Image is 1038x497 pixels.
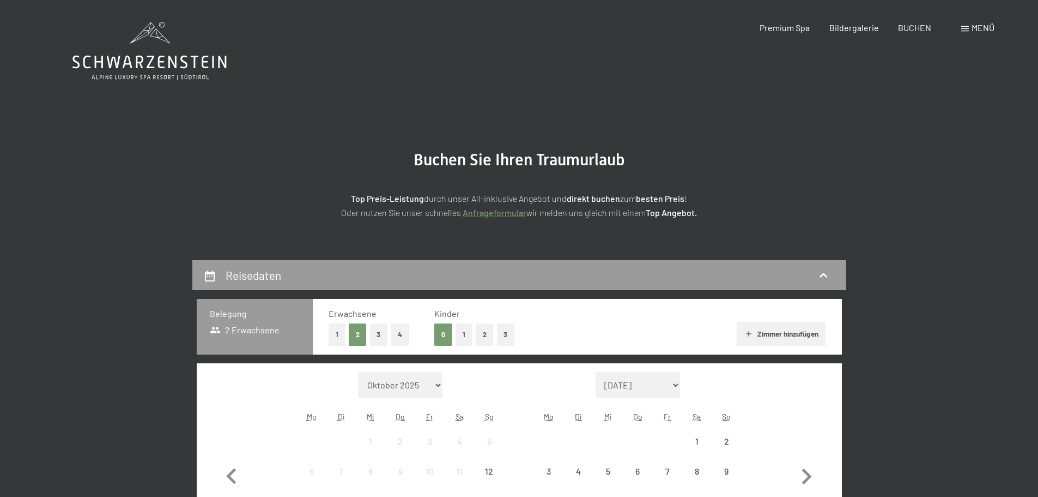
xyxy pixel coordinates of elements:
div: 3 [535,467,562,494]
div: Wed Oct 01 2025 [356,427,385,456]
div: Tue Nov 04 2025 [564,457,593,486]
abbr: Freitag [426,412,433,421]
div: Thu Oct 02 2025 [386,427,415,456]
div: 11 [446,467,473,494]
div: Sun Nov 02 2025 [712,427,741,456]
div: 7 [327,467,355,494]
strong: Top Preis-Leistung [351,193,424,203]
div: Anreise nicht möglich [386,457,415,486]
span: 2 Erwachsene [210,324,280,336]
div: Tue Oct 07 2025 [326,457,356,486]
div: 1 [683,437,711,464]
div: 2 [713,437,740,464]
button: 4 [391,324,409,346]
a: Bildergalerie [829,22,879,33]
div: Anreise nicht möglich [682,427,712,456]
div: Anreise nicht möglich [564,457,593,486]
div: Sun Oct 12 2025 [474,457,503,486]
div: Anreise nicht möglich [534,457,563,486]
strong: besten Preis [636,193,684,203]
div: Anreise nicht möglich [356,457,385,486]
div: Sat Nov 08 2025 [682,457,712,486]
button: 1 [456,324,472,346]
div: Anreise nicht möglich [712,457,741,486]
div: Thu Nov 06 2025 [623,457,652,486]
button: 0 [434,324,452,346]
abbr: Sonntag [485,412,494,421]
strong: direkt buchen [567,193,620,203]
div: Mon Oct 06 2025 [297,457,326,486]
button: 3 [370,324,388,346]
span: Kinder [434,308,460,319]
abbr: Dienstag [338,412,345,421]
div: 1 [357,437,384,464]
div: 10 [416,467,444,494]
abbr: Freitag [664,412,671,421]
div: 9 [713,467,740,494]
div: Anreise nicht möglich [445,457,474,486]
abbr: Dienstag [575,412,582,421]
div: Anreise nicht möglich [356,427,385,456]
button: 2 [476,324,494,346]
div: Wed Nov 05 2025 [593,457,623,486]
div: 6 [624,467,651,494]
span: Menü [972,22,994,33]
div: Anreise nicht möglich [593,457,623,486]
div: Sat Oct 11 2025 [445,457,474,486]
div: Wed Oct 08 2025 [356,457,385,486]
div: 3 [416,437,444,464]
a: BUCHEN [898,22,931,33]
div: 8 [683,467,711,494]
div: Anreise nicht möglich [474,427,503,456]
div: Anreise nicht möglich [445,427,474,456]
strong: Top Angebot. [646,207,697,218]
div: 5 [594,467,622,494]
div: Mon Nov 03 2025 [534,457,563,486]
span: Buchen Sie Ihren Traumurlaub [414,150,625,169]
div: Anreise nicht möglich [415,427,445,456]
div: Anreise nicht möglich [712,427,741,456]
div: 2 [387,437,414,464]
abbr: Mittwoch [604,412,612,421]
div: 7 [653,467,681,494]
div: Sat Nov 01 2025 [682,427,712,456]
div: Anreise nicht möglich [652,457,682,486]
div: Fri Nov 07 2025 [652,457,682,486]
abbr: Mittwoch [367,412,374,421]
div: Anreise nicht möglich [623,457,652,486]
div: 4 [565,467,592,494]
div: Thu Oct 09 2025 [386,457,415,486]
span: Erwachsene [329,308,377,319]
div: Anreise nicht möglich [386,427,415,456]
abbr: Donnerstag [633,412,642,421]
button: 3 [497,324,515,346]
div: Anreise nicht möglich [682,457,712,486]
button: Zimmer hinzufügen [737,322,825,346]
abbr: Samstag [693,412,701,421]
button: 1 [329,324,345,346]
abbr: Samstag [456,412,464,421]
a: Anfrageformular [463,207,526,218]
abbr: Sonntag [722,412,731,421]
div: 8 [357,467,384,494]
a: Premium Spa [760,22,810,33]
div: Anreise nicht möglich [297,457,326,486]
div: Anreise nicht möglich [415,457,445,486]
div: 9 [387,467,414,494]
h3: Belegung [210,308,300,320]
div: Anreise nicht möglich [326,457,356,486]
div: Fri Oct 10 2025 [415,457,445,486]
abbr: Montag [544,412,554,421]
button: 2 [349,324,367,346]
div: Sun Nov 09 2025 [712,457,741,486]
div: 5 [475,437,502,464]
div: Anreise nicht möglich [474,457,503,486]
p: durch unser All-inklusive Angebot und zum ! Oder nutzen Sie unser schnelles wir melden uns gleich... [247,191,792,219]
div: 12 [475,467,502,494]
div: 6 [298,467,325,494]
div: Sun Oct 05 2025 [474,427,503,456]
div: Sat Oct 04 2025 [445,427,474,456]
